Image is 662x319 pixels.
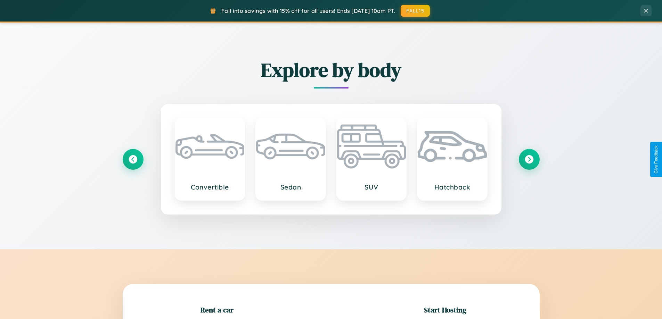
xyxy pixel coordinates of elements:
[401,5,430,17] button: FALL15
[221,7,395,14] span: Fall into savings with 15% off for all users! Ends [DATE] 10am PT.
[425,183,480,191] h3: Hatchback
[201,305,234,315] h2: Rent a car
[123,57,540,83] h2: Explore by body
[344,183,399,191] h3: SUV
[654,145,659,174] div: Give Feedback
[424,305,466,315] h2: Start Hosting
[263,183,318,191] h3: Sedan
[182,183,238,191] h3: Convertible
